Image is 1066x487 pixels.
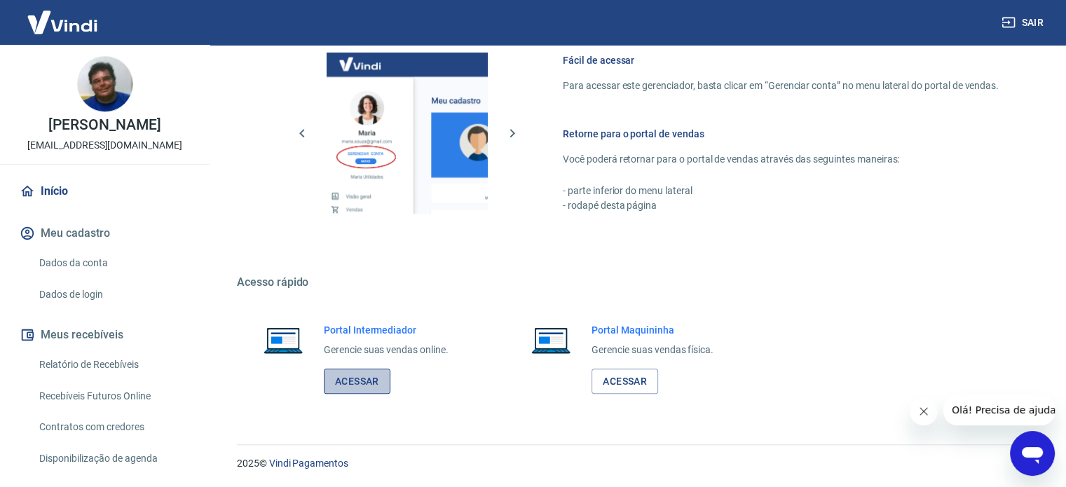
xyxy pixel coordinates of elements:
[34,280,193,309] a: Dados de login
[592,343,713,357] p: Gerencie suas vendas física.
[237,275,1032,289] h5: Acesso rápido
[563,127,999,141] h6: Retorne para o portal de vendas
[34,444,193,473] a: Disponibilização de agenda
[17,218,193,249] button: Meu cadastro
[910,397,938,425] iframe: Fechar mensagem
[563,198,999,213] p: - rodapé desta página
[521,323,580,357] img: Imagem de um notebook aberto
[17,320,193,350] button: Meus recebíveis
[327,53,488,214] img: Imagem da dashboard mostrando o botão de gerenciar conta na sidebar no lado esquerdo
[34,350,193,379] a: Relatório de Recebíveis
[48,118,160,132] p: [PERSON_NAME]
[999,10,1049,36] button: Sair
[269,458,348,469] a: Vindi Pagamentos
[17,176,193,207] a: Início
[563,53,999,67] h6: Fácil de acessar
[34,413,193,441] a: Contratos com credores
[27,138,182,153] p: [EMAIL_ADDRESS][DOMAIN_NAME]
[34,382,193,411] a: Recebíveis Futuros Online
[592,323,713,337] h6: Portal Maquininha
[254,323,313,357] img: Imagem de um notebook aberto
[563,78,999,93] p: Para acessar este gerenciador, basta clicar em “Gerenciar conta” no menu lateral do portal de ven...
[1010,431,1055,476] iframe: Botão para abrir a janela de mensagens
[77,56,133,112] img: 6b118a83-7daa-4128-89b9-1cf7add51e9c.jpeg
[237,456,1032,471] p: 2025 ©
[943,395,1055,425] iframe: Mensagem da empresa
[17,1,108,43] img: Vindi
[324,323,449,337] h6: Portal Intermediador
[324,369,390,395] a: Acessar
[563,184,999,198] p: - parte inferior do menu lateral
[8,10,118,21] span: Olá! Precisa de ajuda?
[34,249,193,277] a: Dados da conta
[324,343,449,357] p: Gerencie suas vendas online.
[563,152,999,167] p: Você poderá retornar para o portal de vendas através das seguintes maneiras:
[592,369,658,395] a: Acessar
